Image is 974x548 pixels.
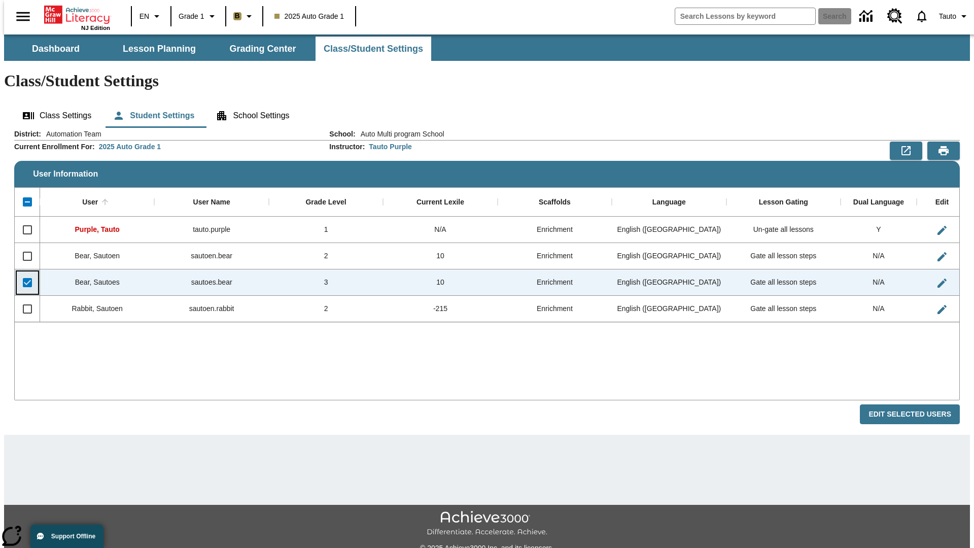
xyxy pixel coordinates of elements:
[935,7,974,25] button: Profile/Settings
[726,217,841,243] div: Un-gate all lessons
[939,11,956,22] span: Tauto
[841,269,917,296] div: N/A
[4,37,432,61] div: SubNavbar
[207,104,297,128] button: School Settings
[612,269,726,296] div: English (US)
[612,296,726,322] div: English (US)
[427,511,547,537] img: Achieve3000 Differentiate Accelerate Achieve
[498,269,612,296] div: Enrichment
[932,247,952,267] button: Edit User
[539,198,571,207] div: Scaffolds
[890,142,922,160] button: Export to CSV
[329,143,365,151] h2: Instructor :
[135,7,167,25] button: Language: EN, Select a language
[44,4,110,31] div: Home
[324,43,423,55] span: Class/Student Settings
[612,217,726,243] div: English (US)
[44,5,110,25] a: Home
[14,104,99,128] button: Class Settings
[14,143,95,151] h2: Current Enrollment For :
[329,130,355,139] h2: School :
[51,533,95,540] span: Support Offline
[154,296,268,322] div: sautoen.rabbit
[305,198,346,207] div: Grade Level
[229,43,296,55] span: Grading Center
[154,217,268,243] div: tauto.purple
[175,7,222,25] button: Grade: Grade 1, Select a grade
[881,3,909,30] a: Resource Center, Will open in new tab
[269,269,383,296] div: 3
[383,217,497,243] div: N/A
[316,37,431,61] button: Class/Student Settings
[726,296,841,322] div: Gate all lesson steps
[269,217,383,243] div: 1
[123,43,196,55] span: Lesson Planning
[154,243,268,269] div: sautoen.bear
[498,296,612,322] div: Enrichment
[841,217,917,243] div: Y
[726,269,841,296] div: Gate all lesson steps
[853,3,881,30] a: Data Center
[81,25,110,31] span: NJ Edition
[105,104,202,128] button: Student Settings
[612,243,726,269] div: English (US)
[759,198,808,207] div: Lesson Gating
[853,198,904,207] div: Dual Language
[935,198,949,207] div: Edit
[383,296,497,322] div: -215
[30,525,103,548] button: Support Offline
[274,11,344,22] span: 2025 Auto Grade 1
[498,217,612,243] div: Enrichment
[652,198,686,207] div: Language
[99,142,161,152] div: 2025 Auto Grade 1
[927,142,960,160] button: Print Preview
[5,37,107,61] button: Dashboard
[235,10,240,22] span: B
[32,43,80,55] span: Dashboard
[383,243,497,269] div: 10
[193,198,230,207] div: User Name
[212,37,314,61] button: Grading Center
[383,269,497,296] div: 10
[726,243,841,269] div: Gate all lesson steps
[932,220,952,241] button: Edit User
[33,169,98,179] span: User Information
[4,35,970,61] div: SubNavbar
[109,37,210,61] button: Lesson Planning
[356,129,444,139] span: Auto Multi program School
[75,225,120,233] span: Purple, Tauto
[269,243,383,269] div: 2
[841,243,917,269] div: N/A
[14,104,960,128] div: Class/Student Settings
[932,273,952,293] button: Edit User
[154,269,268,296] div: sautoes.bear
[675,8,815,24] input: search field
[75,252,120,260] span: Bear, Sautoen
[8,2,38,31] button: Open side menu
[369,142,412,152] div: Tauto Purple
[75,278,120,286] span: Bear, Sautoes
[72,304,123,313] span: Rabbit, Sautoen
[841,296,917,322] div: N/A
[140,11,149,22] span: EN
[269,296,383,322] div: 2
[416,198,464,207] div: Current Lexile
[4,72,970,90] h1: Class/Student Settings
[41,129,101,139] span: Automation Team
[14,129,960,425] div: User Information
[498,243,612,269] div: Enrichment
[860,404,960,424] button: Edit Selected Users
[14,130,41,139] h2: District :
[229,7,259,25] button: Boost Class color is light brown. Change class color
[82,198,98,207] div: User
[932,299,952,320] button: Edit User
[179,11,204,22] span: Grade 1
[909,3,935,29] a: Notifications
